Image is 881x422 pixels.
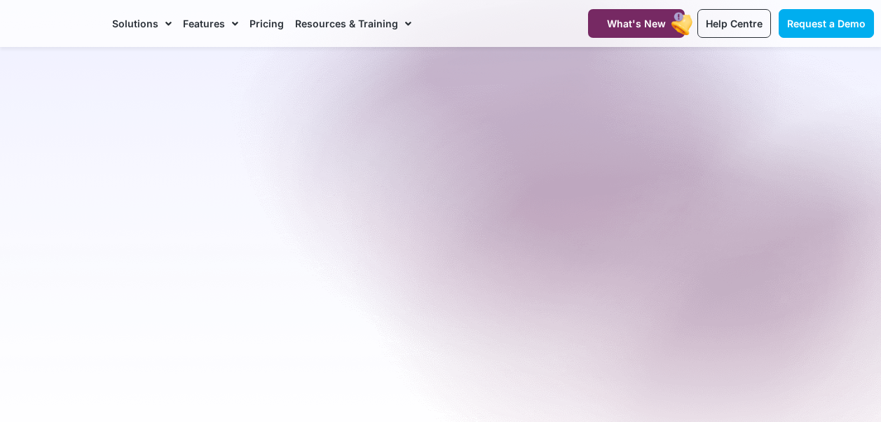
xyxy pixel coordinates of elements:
[7,13,98,34] img: CareMaster Logo
[706,18,763,29] span: Help Centre
[779,9,874,38] a: Request a Demo
[697,9,771,38] a: Help Centre
[787,18,866,29] span: Request a Demo
[607,18,666,29] span: What's New
[588,9,685,38] a: What's New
